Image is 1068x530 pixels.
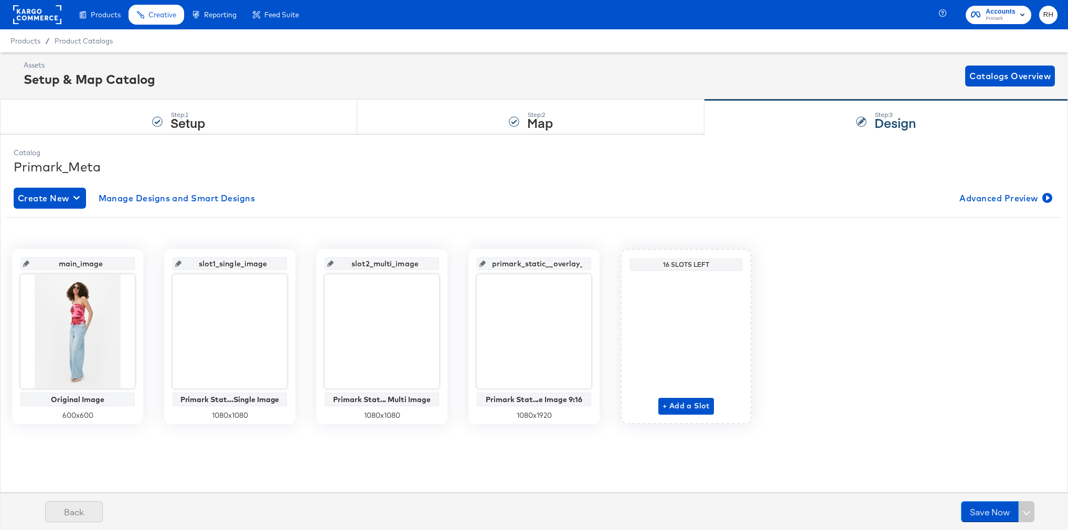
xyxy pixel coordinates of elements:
[527,111,553,118] div: Step: 2
[45,501,103,522] button: Back
[658,398,714,415] button: + Add a Slot
[24,60,155,70] div: Assets
[959,191,1050,205] span: Advanced Preview
[477,410,591,420] div: 1080 x 1920
[40,37,55,45] span: /
[10,37,40,45] span: Products
[264,10,299,19] span: Feed Suite
[955,188,1054,209] button: Advanced Preview
[874,111,916,118] div: Step: 3
[874,114,916,131] strong: Design
[966,6,1031,24] button: AccountsPrimark
[327,395,436,404] div: Primark Stat... Multi Image
[965,66,1055,86] button: Catalogs Overview
[204,10,237,19] span: Reporting
[961,501,1019,522] button: Save Now
[14,148,1054,158] div: Catalog
[173,410,287,420] div: 1080 x 1080
[986,15,1016,23] span: Primark
[986,6,1016,17] span: Accounts
[175,395,284,404] div: Primark Stat...Single Image
[170,114,205,131] strong: Setup
[148,10,176,19] span: Creative
[14,158,1054,176] div: Primark_Meta
[18,191,82,205] span: Create New
[99,191,255,205] span: Manage Designs and Smart Designs
[663,399,710,413] span: + Add a Slot
[55,37,113,45] a: Product Catalogs
[1039,6,1058,24] button: RH
[969,69,1051,83] span: Catalogs Overview
[633,261,740,269] div: 16 Slots Left
[527,114,553,131] strong: Map
[24,70,155,88] div: Setup & Map Catalog
[325,410,439,420] div: 1080 x 1080
[1043,9,1053,21] span: RH
[23,395,132,404] div: Original Image
[91,10,121,19] span: Products
[170,111,205,118] div: Step: 1
[20,410,135,420] div: 600 x 600
[14,188,86,209] button: Create New
[94,188,260,209] button: Manage Designs and Smart Designs
[479,395,589,404] div: Primark Stat...e Image 9:16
